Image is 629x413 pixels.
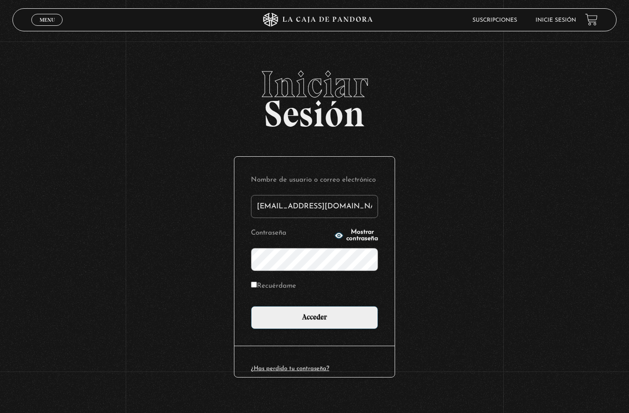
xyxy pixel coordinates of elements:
h2: Sesión [12,66,616,125]
label: Contraseña [251,226,332,241]
span: Iniciar [12,66,616,103]
span: Cerrar [36,25,58,31]
label: Recuérdame [251,279,296,294]
input: Recuérdame [251,282,257,288]
input: Acceder [251,306,378,329]
a: Inicie sesión [536,18,576,23]
a: ¿Has perdido tu contraseña? [251,366,329,372]
a: Suscripciones [472,18,517,23]
label: Nombre de usuario o correo electrónico [251,173,378,188]
button: Mostrar contraseña [334,229,378,242]
a: View your shopping cart [585,13,598,26]
span: Mostrar contraseña [346,229,378,242]
span: Menu [40,17,55,23]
